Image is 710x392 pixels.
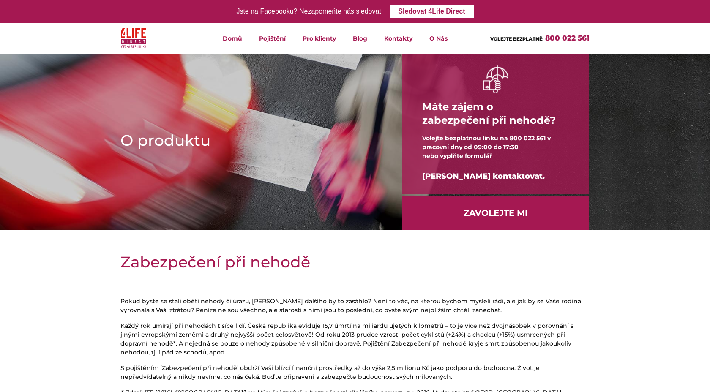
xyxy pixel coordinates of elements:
[344,23,376,54] a: Blog
[120,364,590,381] p: S pojištěním ‘Zabezpečení při nehodě’ obdrží Vaši blízcí finanční prostředky až do výše 2,5 milio...
[545,34,590,42] a: 800 022 561
[390,5,473,18] a: Sledovat 4Life Direct
[121,26,146,50] img: 4Life Direct Česká republika logo
[402,196,589,230] a: Zavolejte mi
[376,23,421,54] a: Kontakty
[422,161,569,192] div: [PERSON_NAME] kontaktovat.
[483,65,508,93] img: ruka držící deštník bilá ikona
[214,23,251,54] a: Domů
[120,297,590,315] p: Pokud byste se stali obětí nehody či úrazu, [PERSON_NAME] dalšího by to zasáhlo? Není to věc, na ...
[120,130,375,151] h1: O produktu
[490,36,543,42] span: VOLEJTE BEZPLATNĚ:
[422,134,551,160] span: Volejte bezplatnou linku na 800 022 561 v pracovní dny od 09:00 do 17:30 nebo vyplňte formulář
[120,251,590,272] h1: Zabezpečení při nehodě
[120,321,590,357] p: Každý rok umírají při nehodách tisíce lidí. Česká republika eviduje 15,7 úmrtí na miliardu ujetýc...
[236,5,383,18] div: Jste na Facebooku? Nezapomeňte nás sledovat!
[422,93,569,134] h4: Máte zájem o zabezpečení při nehodě?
